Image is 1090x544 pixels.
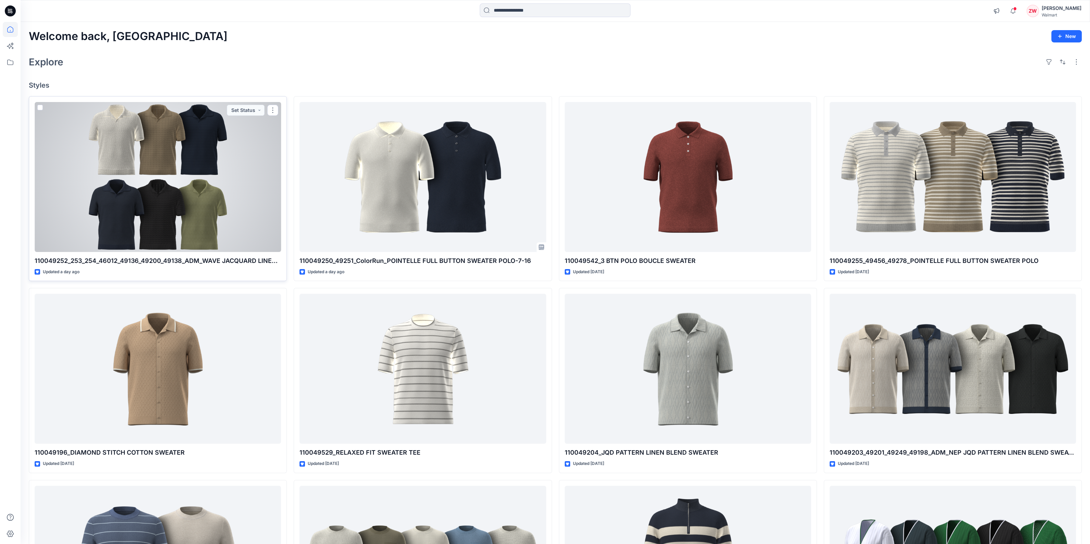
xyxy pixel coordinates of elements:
p: 110049252_253_254_46012_49136_49200_49138_ADM_WAVE JACQUARD LINEN BLENDED [PERSON_NAME] POLO - 副本 [35,256,281,266]
a: 110049203_49201_49249_49198_ADM_NEP JQD PATTERN LINEN BLEND SWEATER [830,294,1076,444]
a: 110049542_3 BTN POLO BOUCLE SWEATER [565,102,811,252]
p: 110049255_49456_49278_POINTELLE FULL BUTTON SWEATER POLO [830,256,1076,266]
h2: Welcome back, [GEOGRAPHIC_DATA] [29,30,228,43]
a: 110049196_DIAMOND STITCH COTTON SWEATER [35,294,281,444]
p: Updated [DATE] [573,268,604,276]
a: 110049255_49456_49278_POINTELLE FULL BUTTON SWEATER POLO [830,102,1076,252]
a: 110049529_RELAXED FIT SWEATER TEE [299,294,546,444]
h2: Explore [29,56,63,67]
p: 110049204_JQD PATTERN LINEN BLEND SWEATER [565,448,811,457]
p: Updated [DATE] [43,460,74,467]
p: Updated a day ago [43,268,79,276]
p: Updated a day ago [308,268,344,276]
a: 110049250_49251_ColorRun_POINTELLE FULL BUTTON SWEATER POLO-7-16 [299,102,546,252]
p: 110049203_49201_49249_49198_ADM_NEP JQD PATTERN LINEN BLEND SWEATER [830,448,1076,457]
a: 110049204_JQD PATTERN LINEN BLEND SWEATER [565,294,811,444]
p: 110049542_3 BTN POLO BOUCLE SWEATER [565,256,811,266]
div: [PERSON_NAME] [1042,4,1081,12]
div: Walmart [1042,12,1081,17]
p: 110049250_49251_ColorRun_POINTELLE FULL BUTTON SWEATER POLO-7-16 [299,256,546,266]
a: 110049252_253_254_46012_49136_49200_49138_ADM_WAVE JACQUARD LINEN BLENDED JOHNNY SWEATER POLO - 副本 [35,102,281,252]
p: Updated [DATE] [838,268,869,276]
div: ZW [1027,5,1039,17]
p: Updated [DATE] [573,460,604,467]
p: 110049196_DIAMOND STITCH COTTON SWEATER [35,448,281,457]
p: Updated [DATE] [838,460,869,467]
p: 110049529_RELAXED FIT SWEATER TEE [299,448,546,457]
button: New [1051,30,1082,42]
p: Updated [DATE] [308,460,339,467]
h4: Styles [29,81,1082,89]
